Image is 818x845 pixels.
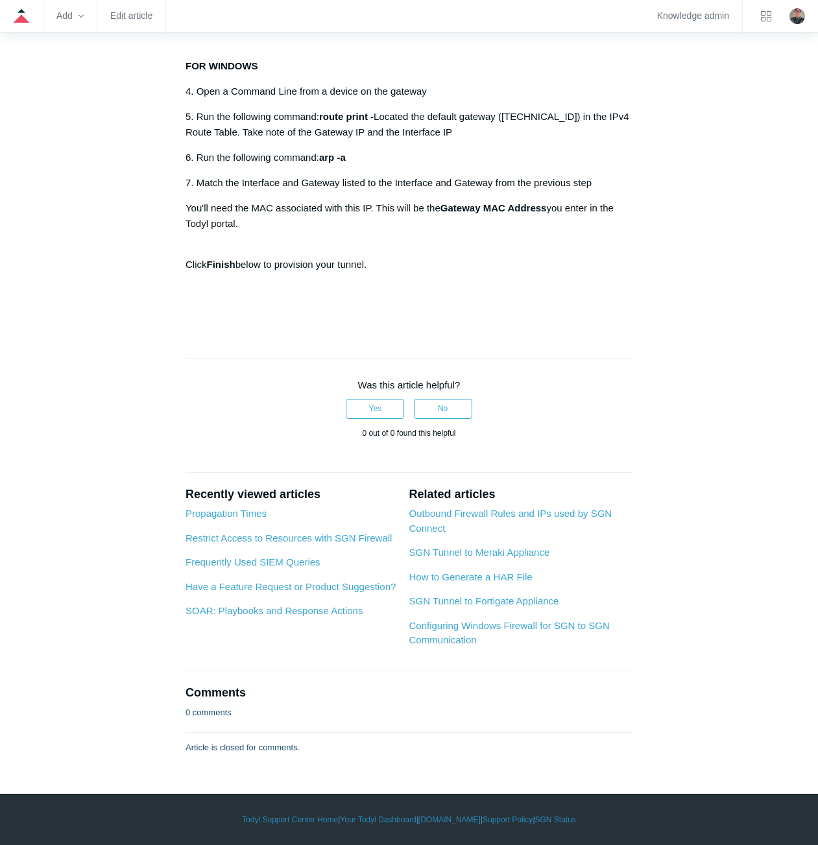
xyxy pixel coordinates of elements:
span: 0 out of 0 found this helpful [362,429,455,438]
h2: Comments [186,684,632,702]
p: 5. Run the following command: Located the default gateway ([TECHNICAL_ID]) in the IPv4 Route Tabl... [186,109,632,140]
h2: Related articles [409,486,632,503]
a: SGN Tunnel to Fortigate Appliance [409,595,559,606]
strong: FOR WINDOWS [186,60,258,71]
p: 7. Match the Interface and Gateway listed to the Interface and Gateway from the previous step [186,175,632,191]
p: 6. Run the following command: [186,150,632,165]
a: Restrict Access to Resources with SGN Firewall [186,532,392,543]
a: SGN Tunnel to Meraki Appliance [409,547,549,558]
div: Click below to provision your tunnel. [186,241,632,272]
a: Propagation Times [186,508,267,519]
h2: Recently viewed articles [186,486,396,503]
p: Article is closed for comments. [186,741,300,754]
p: You'll need the MAC associated with this IP. This will be the you enter in the Todyl portal. [186,200,632,232]
strong: Gateway MAC Address [440,202,547,213]
zd-hc-trigger: Add [56,12,84,19]
a: Todyl Support Center Home [242,814,338,826]
p: 0 comments [186,706,232,719]
a: SGN Status [535,814,576,826]
a: Your Todyl Dashboard [340,814,416,826]
p: 4. Open a Command Line from a device on the gateway [186,84,632,99]
a: Knowledge admin [657,12,729,19]
a: Support Policy [483,814,533,826]
div: | | | | [41,814,777,826]
a: SOAR: Playbooks and Response Actions [186,605,363,616]
a: Outbound Firewall Rules and IPs used by SGN Connect [409,508,612,534]
a: Edit article [110,12,152,19]
button: This article was helpful [346,399,404,418]
img: user avatar [789,8,805,24]
strong: arp -a [319,152,346,163]
a: Have a Feature Request or Product Suggestion? [186,581,396,592]
button: This article was not helpful [414,399,472,418]
zd-hc-trigger: Click your profile icon to open the profile menu [789,8,805,24]
a: Configuring Windows Firewall for SGN to SGN Communication [409,620,609,646]
span: Was this article helpful? [358,379,461,390]
a: Frequently Used SIEM Queries [186,556,320,567]
a: [DOMAIN_NAME] [418,814,481,826]
strong: route print - [319,111,374,122]
strong: Finish [206,259,235,270]
a: How to Generate a HAR File [409,571,532,582]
